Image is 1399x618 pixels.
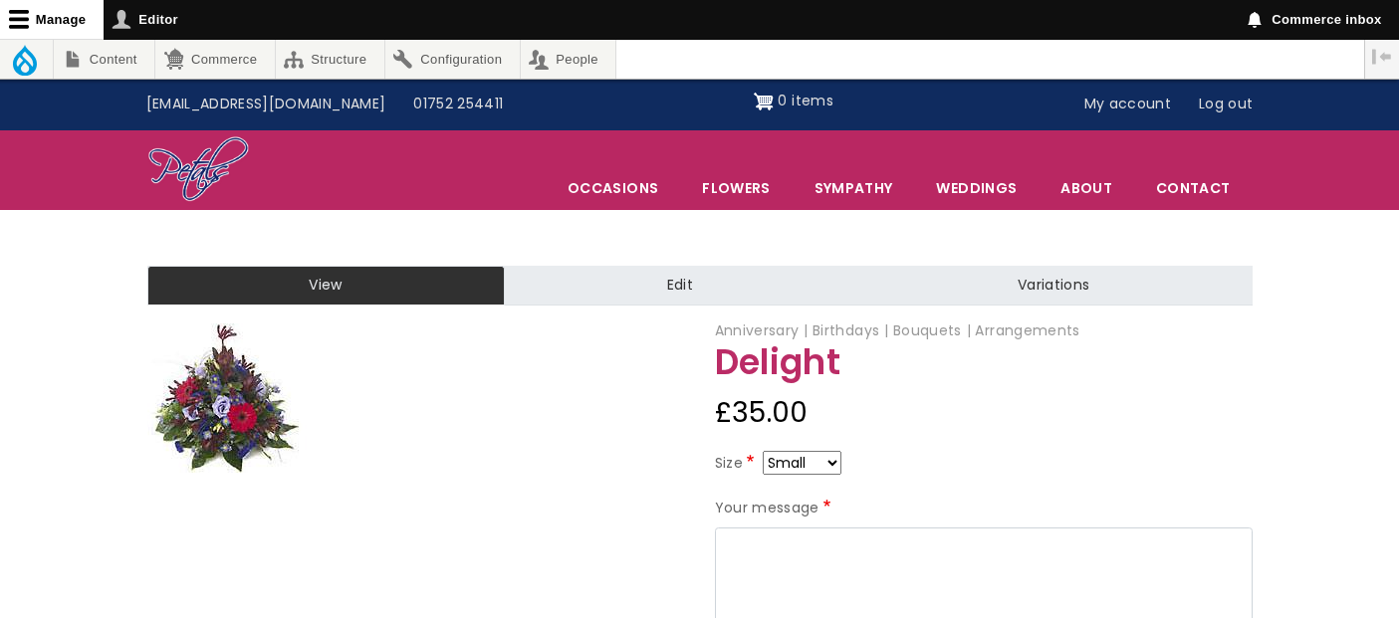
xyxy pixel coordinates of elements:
[54,40,154,79] a: Content
[715,497,835,520] label: Your message
[505,266,855,306] a: Edit
[715,389,1253,437] div: £35.00
[715,320,809,340] span: Anniversary
[1365,40,1399,74] button: Vertical orientation
[155,40,274,79] a: Commerce
[855,266,1252,306] a: Variations
[132,86,400,123] a: [EMAIL_ADDRESS][DOMAIN_NAME]
[147,266,505,306] a: View
[1070,86,1186,123] a: My account
[1135,167,1251,209] a: Contact
[754,86,774,117] img: Shopping cart
[399,86,517,123] a: 01752 254411
[385,40,520,79] a: Configuration
[715,452,759,476] label: Size
[893,320,971,340] span: Bouquets
[975,320,1079,340] span: Arrangements
[147,323,307,473] img: Delight
[681,167,791,209] a: Flowers
[132,266,1268,306] nav: Tabs
[276,40,384,79] a: Structure
[915,167,1038,209] span: Weddings
[778,91,832,110] span: 0 items
[715,343,1253,382] h1: Delight
[794,167,914,209] a: Sympathy
[754,86,833,117] a: Shopping cart 0 items
[521,40,616,79] a: People
[547,167,679,209] span: Occasions
[147,135,250,205] img: Home
[1040,167,1133,209] a: About
[813,320,889,340] span: Birthdays
[1185,86,1267,123] a: Log out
